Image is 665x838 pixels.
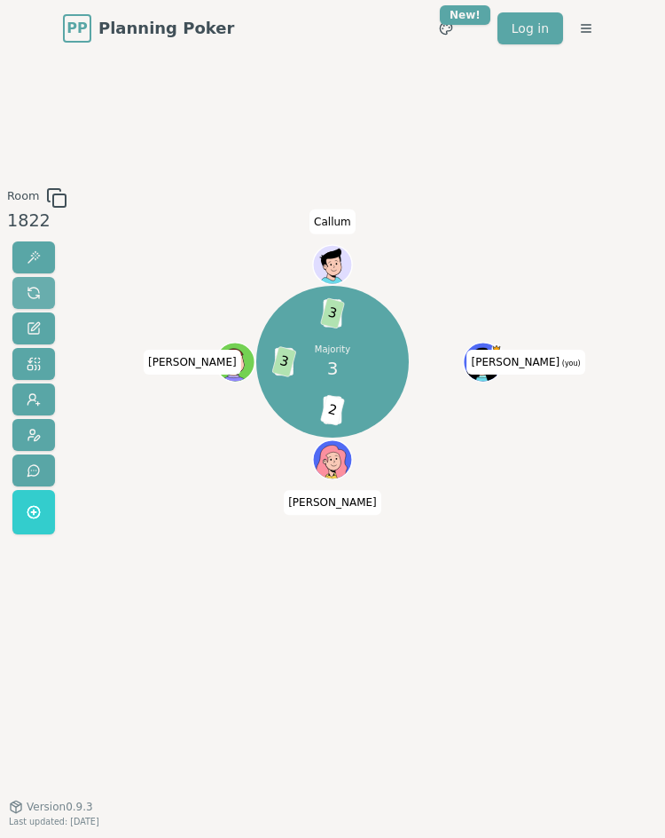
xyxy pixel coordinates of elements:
[12,490,55,534] button: Get a named room
[467,350,585,375] span: Click to change your name
[9,800,93,814] button: Version0.9.3
[12,348,55,380] button: Change deck
[320,394,345,425] span: 2
[12,277,55,309] button: Reset votes
[465,344,501,380] button: Click to change your avatar
[309,209,356,233] span: Click to change your name
[98,16,234,41] span: Planning Poker
[63,14,234,43] a: PPPlanning Poker
[491,344,501,353] span: Pamela is the host
[320,297,345,328] span: 3
[430,12,462,44] button: New!
[315,343,350,355] p: Majority
[284,490,381,515] span: Click to change your name
[440,5,490,25] div: New!
[66,18,87,39] span: PP
[7,187,39,209] span: Room
[275,348,293,376] span: 2
[12,312,55,344] button: Change name
[324,397,342,424] span: 3
[12,455,55,486] button: Send feedback
[7,209,67,234] div: 1822
[12,383,55,415] button: Participate
[12,241,55,273] button: Reveal votes
[144,350,241,375] span: Click to change your name
[327,355,339,382] span: 3
[27,800,93,814] span: Version 0.9.3
[324,300,342,328] span: 2
[12,419,55,451] button: Change avatar
[559,360,581,368] span: (you)
[271,346,296,377] span: 3
[9,817,99,826] span: Last updated: [DATE]
[497,12,563,44] a: Log in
